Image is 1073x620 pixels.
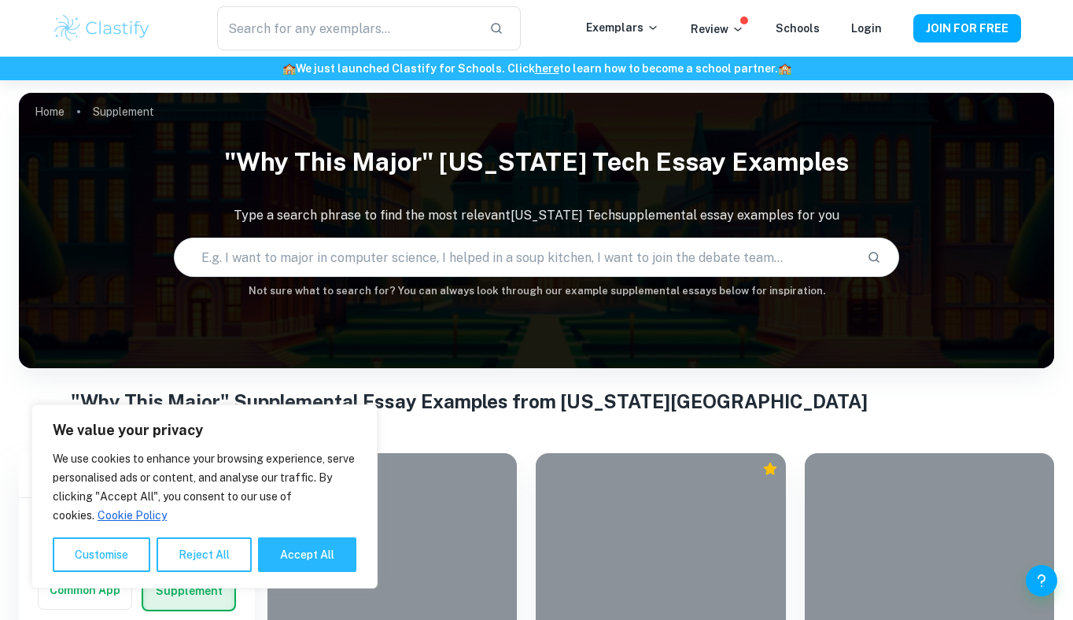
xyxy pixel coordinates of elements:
[93,103,154,120] p: Supplement
[19,453,255,497] h6: Filter exemplars
[35,101,65,123] a: Home
[71,387,1002,415] h1: "Why This Major" Supplemental Essay Examples from [US_STATE][GEOGRAPHIC_DATA]
[691,20,744,38] p: Review
[851,22,882,35] a: Login
[762,461,778,477] div: Premium
[19,137,1054,187] h1: "Why This Major" [US_STATE] Tech Essay Examples
[586,19,659,36] p: Exemplars
[258,537,356,572] button: Accept All
[157,537,252,572] button: Reject All
[778,62,791,75] span: 🏫
[913,14,1021,42] button: JOIN FOR FREE
[282,62,296,75] span: 🏫
[143,572,234,610] button: Supplement
[53,421,356,440] p: We value your privacy
[39,571,131,609] button: Common App
[535,62,559,75] a: here
[19,283,1054,299] h6: Not sure what to search for? You can always look through our example supplemental essays below fo...
[1026,565,1057,596] button: Help and Feedback
[52,13,152,44] img: Clastify logo
[175,235,854,279] input: E.g. I want to major in computer science, I helped in a soup kitchen, I want to join the debate t...
[97,508,168,522] a: Cookie Policy
[53,449,356,525] p: We use cookies to enhance your browsing experience, serve personalised ads or content, and analys...
[31,404,378,589] div: We value your privacy
[217,6,477,50] input: Search for any exemplars...
[776,22,820,35] a: Schools
[53,537,150,572] button: Customise
[861,244,887,271] button: Search
[19,206,1054,225] p: Type a search phrase to find the most relevant [US_STATE] Tech supplemental essay examples for you
[3,60,1070,77] h6: We just launched Clastify for Schools. Click to learn how to become a school partner.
